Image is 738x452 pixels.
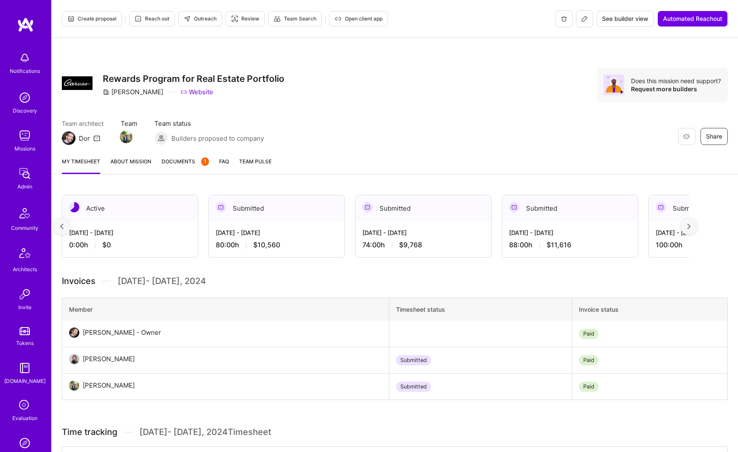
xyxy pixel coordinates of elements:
[16,89,33,106] img: discovery
[62,275,96,287] span: Invoices
[16,165,33,182] img: admin teamwork
[16,49,33,67] img: bell
[13,265,37,274] div: Architects
[135,15,169,23] span: Reach out
[396,382,431,392] div: Submitted
[656,202,666,212] img: Submitted
[687,223,691,229] img: right
[129,11,175,26] button: Reach out
[631,85,721,93] div: Request more builders
[604,75,624,95] img: Avatar
[13,106,37,115] div: Discovery
[4,377,46,385] div: [DOMAIN_NAME]
[62,427,117,438] span: Time tracking
[102,240,111,249] span: $0
[14,244,35,265] img: Architects
[362,228,484,237] div: [DATE] - [DATE]
[274,15,316,23] span: Team Search
[69,354,79,364] img: User Avatar
[62,119,104,128] span: Team architect
[209,195,344,221] div: Submitted
[62,11,122,26] button: Create proposal
[154,131,168,145] img: Builders proposed to company
[14,144,35,153] div: Missions
[17,397,33,414] i: icon SelectionTeam
[180,87,213,96] a: Website
[231,15,238,22] i: icon Targeter
[118,275,206,287] span: [DATE] - [DATE] , 2024
[83,354,135,364] div: [PERSON_NAME]
[239,157,272,174] a: Team Pulse
[509,228,631,237] div: [DATE] - [DATE]
[79,134,90,143] div: Dor
[579,355,599,365] div: Paid
[572,298,728,321] th: Invoice status
[509,240,631,249] div: 88:00 h
[110,157,151,174] a: About Mission
[17,182,32,191] div: Admin
[67,15,116,23] span: Create proposal
[239,158,272,165] span: Team Pulse
[579,329,599,339] div: Paid
[16,435,33,452] img: Admin Search
[162,157,209,174] a: Documents1
[178,11,222,26] button: Outreach
[16,286,33,303] img: Invite
[121,130,132,144] a: Team Member Avatar
[93,135,100,142] i: icon Mail
[83,327,161,338] div: [PERSON_NAME] - Owner
[69,380,79,391] img: User Avatar
[102,275,111,287] img: Divider
[216,202,226,212] img: Submitted
[18,303,32,312] div: Invite
[509,202,519,212] img: Submitted
[253,240,280,249] span: $10,560
[16,339,34,348] div: Tokens
[121,119,137,128] span: Team
[219,157,229,174] a: FAQ
[700,128,728,145] button: Share
[60,223,64,229] img: left
[103,73,284,84] h3: Rewards Program for Real Estate Portfolio
[20,327,30,335] img: tokens
[657,11,728,27] button: Automated Reachout
[683,133,690,140] i: icon EyeClosed
[62,157,100,174] a: My timesheet
[83,380,135,391] div: [PERSON_NAME]
[103,87,163,96] div: [PERSON_NAME]
[69,202,79,212] img: Active
[706,132,722,141] span: Share
[335,15,382,23] span: Open client app
[201,157,209,166] div: 1
[602,14,648,23] span: See builder view
[596,11,654,27] button: See builder view
[67,15,74,22] i: icon Proposal
[69,327,79,338] img: User Avatar
[62,298,389,321] th: Member
[396,355,431,365] div: Submitted
[184,15,217,23] span: Outreach
[171,134,264,143] span: Builders proposed to company
[16,359,33,377] img: guide book
[17,17,34,32] img: logo
[16,127,33,144] img: teamwork
[69,240,191,249] div: 0:00 h
[362,240,484,249] div: 74:00 h
[62,131,75,145] img: Team Architect
[120,130,133,143] img: Team Member Avatar
[329,11,388,26] button: Open client app
[502,195,638,221] div: Submitted
[631,77,721,85] div: Does this mission need support?
[139,427,271,438] span: [DATE] - [DATE] , 2024 Timesheet
[362,202,373,212] img: Submitted
[103,89,110,96] i: icon CompanyGray
[579,382,599,392] div: Paid
[216,240,338,249] div: 80:00 h
[154,119,264,128] span: Team status
[12,414,38,423] div: Evaluation
[268,11,322,26] button: Team Search
[162,157,209,166] span: Documents
[69,228,191,237] div: [DATE] - [DATE]
[389,298,572,321] th: Timesheet status
[663,14,722,23] span: Automated Reachout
